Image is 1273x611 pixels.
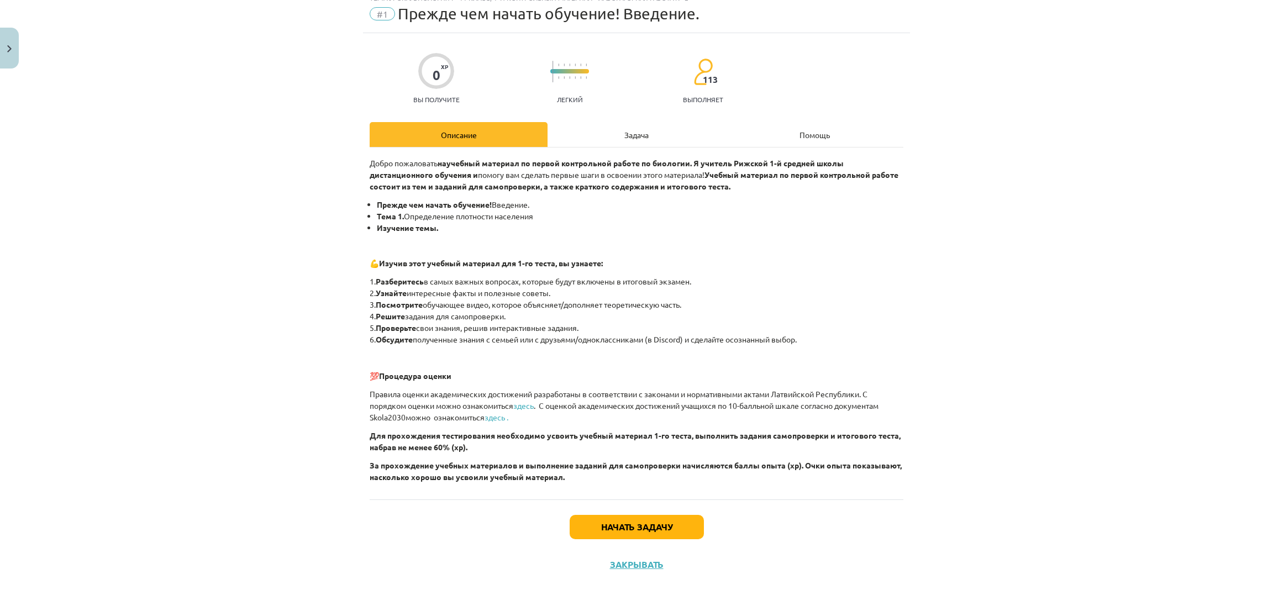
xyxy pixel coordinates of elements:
[580,76,581,79] img: icon-short-line-57e1e144782c952c97e751825c79c345078a6d821885a25fce030b3d8c18986b.svg
[624,130,649,140] font: Задача
[564,76,565,79] img: icon-short-line-57e1e144782c952c97e751825c79c345078a6d821885a25fce030b3d8c18986b.svg
[553,61,554,82] img: icon-long-line-d9ea69661e0d244f92f715978eff75569469978d946b2353a9bb055b3ed8787d.svg
[575,76,576,79] img: icon-short-line-57e1e144782c952c97e751825c79c345078a6d821885a25fce030b3d8c18986b.svg
[423,299,681,309] font: обучающее видео, которое объясняет/дополняет теоретическую часть.
[607,559,667,570] button: Закрывать
[683,95,723,104] font: выполняет
[438,158,446,168] font: на
[586,64,587,66] img: icon-short-line-57e1e144782c952c97e751825c79c345078a6d821885a25fce030b3d8c18986b.svg
[513,401,534,410] a: здесь
[370,258,379,268] font: 💪
[575,64,576,66] img: icon-short-line-57e1e144782c952c97e751825c79c345078a6d821885a25fce030b3d8c18986b.svg
[564,64,565,66] img: icon-short-line-57e1e144782c952c97e751825c79c345078a6d821885a25fce030b3d8c18986b.svg
[441,62,448,71] font: XP
[569,76,570,79] img: icon-short-line-57e1e144782c952c97e751825c79c345078a6d821885a25fce030b3d8c18986b.svg
[478,170,704,180] font: помогу вам сделать первые шаги в освоении этого материала!
[413,334,797,344] font: полученные знания с семьей или с друзьями/одноклассниками (в Discord) и сделайте осознанный выбор.
[799,130,830,140] font: Помощь
[405,311,506,321] font: задания для самопроверки.
[492,199,529,209] font: Введение.
[377,211,404,221] font: Тема 1.
[558,76,559,79] img: icon-short-line-57e1e144782c952c97e751825c79c345078a6d821885a25fce030b3d8c18986b.svg
[370,276,376,286] font: 1.
[379,258,603,268] font: Изучив этот учебный материал для 1-го теста, вы узнаете:
[580,64,581,66] img: icon-short-line-57e1e144782c952c97e751825c79c345078a6d821885a25fce030b3d8c18986b.svg
[370,158,438,168] font: Добро пожаловать
[376,299,423,309] font: Посмотрите
[601,521,672,533] font: Начать задачу
[406,412,485,422] font: можно ознакомиться
[693,58,713,86] img: students-c634bb4e5e11cddfef0936a35e636f08e4e9abd3cc4e673bd6f9a4125e45ecb1.svg
[703,73,718,85] font: 113
[370,460,902,482] font: За прохождение учебных материалов и выполнение заданий для самопроверки начисляются баллы опыта (...
[376,276,424,286] font: Разберитесь
[610,559,664,570] font: Закрывать
[370,311,376,321] font: 4.
[433,66,440,83] font: 0
[407,288,550,298] font: интересные факты и полезные советы.
[7,45,12,52] img: icon-close-lesson-0947bae3869378f0d4975bcd49f059093ad1ed9edebbc8119c70593378902aed.svg
[441,130,477,140] font: Описание
[586,76,587,79] img: icon-short-line-57e1e144782c952c97e751825c79c345078a6d821885a25fce030b3d8c18986b.svg
[569,64,570,66] img: icon-short-line-57e1e144782c952c97e751825c79c345078a6d821885a25fce030b3d8c18986b.svg
[379,371,451,381] font: Процедура оценки
[370,334,376,344] font: 6.
[570,515,704,539] button: Начать задачу
[404,211,533,221] font: Определение плотности населения
[376,288,407,298] font: Узнайте
[370,371,379,381] font: 💯
[370,299,376,309] font: 3.
[370,288,376,298] font: 2.
[376,334,413,344] font: Обсудите
[424,276,691,286] font: в самых важных вопросах, которые будут включены в итоговый экзамен.
[557,95,583,104] font: Легкий
[377,223,438,233] font: Изучение темы.
[370,158,844,180] font: учебный материал по первой контрольной работе по биологии. Я учитель Рижской 1-й средней школы ди...
[370,430,901,452] font: Для прохождения тестирования необходимо усвоить учебный материал 1-го теста, выполнить задания са...
[413,95,460,104] font: Вы получите
[377,199,492,209] font: Прежде чем начать обучение!
[558,64,559,66] img: icon-short-line-57e1e144782c952c97e751825c79c345078a6d821885a25fce030b3d8c18986b.svg
[370,323,376,333] font: 5.
[398,4,699,23] font: Прежде чем начать обучение! Введение.
[376,311,405,321] font: Решите
[370,401,879,422] font: . С оценкой академических достижений учащихся по 10-балльной шкале согласно документам Skola2030
[416,323,578,333] font: свои знания, решив интерактивные задания.
[485,412,508,422] a: здесь .
[377,8,388,19] font: #1
[370,389,867,410] font: Правила оценки академических достижений разработаны в соответствии с законами и нормативными акта...
[376,323,416,333] font: Проверьте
